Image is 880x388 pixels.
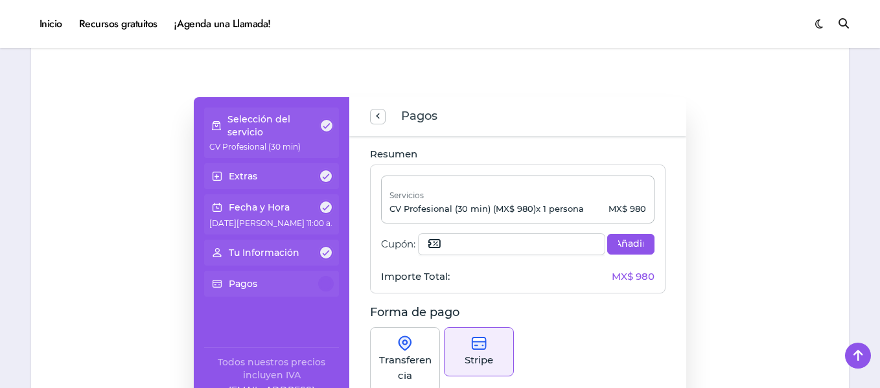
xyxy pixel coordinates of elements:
span: Resumen [370,148,417,160]
div: Todos nuestros precios incluyen IVA [204,356,339,382]
span: Añadir [618,238,643,251]
a: ¡Agenda una Llamada! [166,6,279,41]
a: Inicio [31,6,71,41]
span: Cupón: [381,238,415,251]
img: stripe [471,336,487,351]
p: Fecha y Hora [229,201,290,214]
p: CV Profesional (30 min) (MX$ 980) [389,203,584,215]
p: MX$ 980 [608,203,646,215]
p: Transferencia [378,352,432,383]
p: Stripe [465,352,493,368]
button: Añadir [607,234,654,255]
span: CV Profesional (30 min) [209,142,301,152]
p: Extras [229,170,257,183]
p: Forma de pago [370,304,666,322]
span: x 1 persona [536,203,584,214]
p: Pagos [229,277,257,290]
span: [DATE][PERSON_NAME] 11:00 a. m. [209,218,345,228]
button: previous step [370,109,386,124]
span: Importe Total: [381,270,450,283]
a: Recursos gratuitos [71,6,166,41]
span: MX$ 980 [612,270,654,283]
span: Servicios [389,190,424,200]
img: onSite [397,336,413,351]
p: Selección del servicio [227,113,319,139]
p: Tu Información [229,246,299,259]
span: Pagos [401,108,437,126]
